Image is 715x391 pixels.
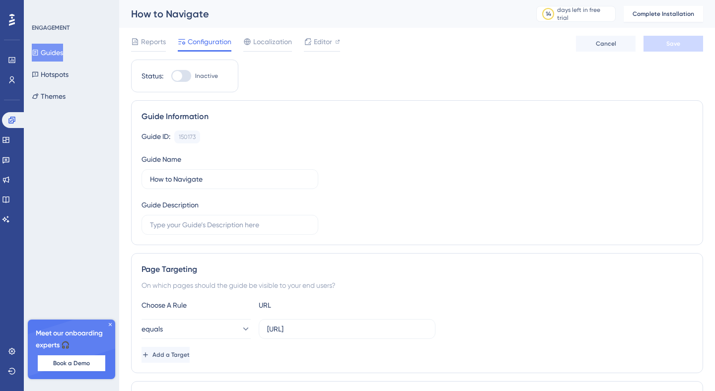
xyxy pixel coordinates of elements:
[142,199,199,211] div: Guide Description
[142,299,251,311] div: Choose A Rule
[624,6,703,22] button: Complete Installation
[666,40,680,48] span: Save
[195,72,218,80] span: Inactive
[38,355,105,371] button: Book a Demo
[259,299,368,311] div: URL
[32,65,69,83] button: Hotspots
[557,6,612,22] div: days left in free trial
[142,70,163,82] div: Status:
[141,36,166,48] span: Reports
[142,263,693,275] div: Page Targeting
[596,40,616,48] span: Cancel
[576,36,636,52] button: Cancel
[142,111,693,123] div: Guide Information
[253,36,292,48] span: Localization
[142,153,181,165] div: Guide Name
[643,36,703,52] button: Save
[142,319,251,339] button: equals
[314,36,332,48] span: Editor
[633,10,694,18] span: Complete Installation
[179,133,196,141] div: 150173
[142,279,693,291] div: On which pages should the guide be visible to your end users?
[152,351,190,359] span: Add a Target
[32,24,70,32] div: ENGAGEMENT
[131,7,511,21] div: How to Navigate
[32,44,63,62] button: Guides
[142,130,170,143] div: Guide ID:
[546,10,551,18] div: 14
[150,174,310,185] input: Type your Guide’s Name here
[267,324,427,334] input: yourwebsite.com/path
[36,327,107,351] span: Meet our onboarding experts 🎧
[32,87,66,105] button: Themes
[142,347,190,363] button: Add a Target
[150,219,310,230] input: Type your Guide’s Description here
[53,359,90,367] span: Book a Demo
[142,323,163,335] span: equals
[188,36,231,48] span: Configuration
